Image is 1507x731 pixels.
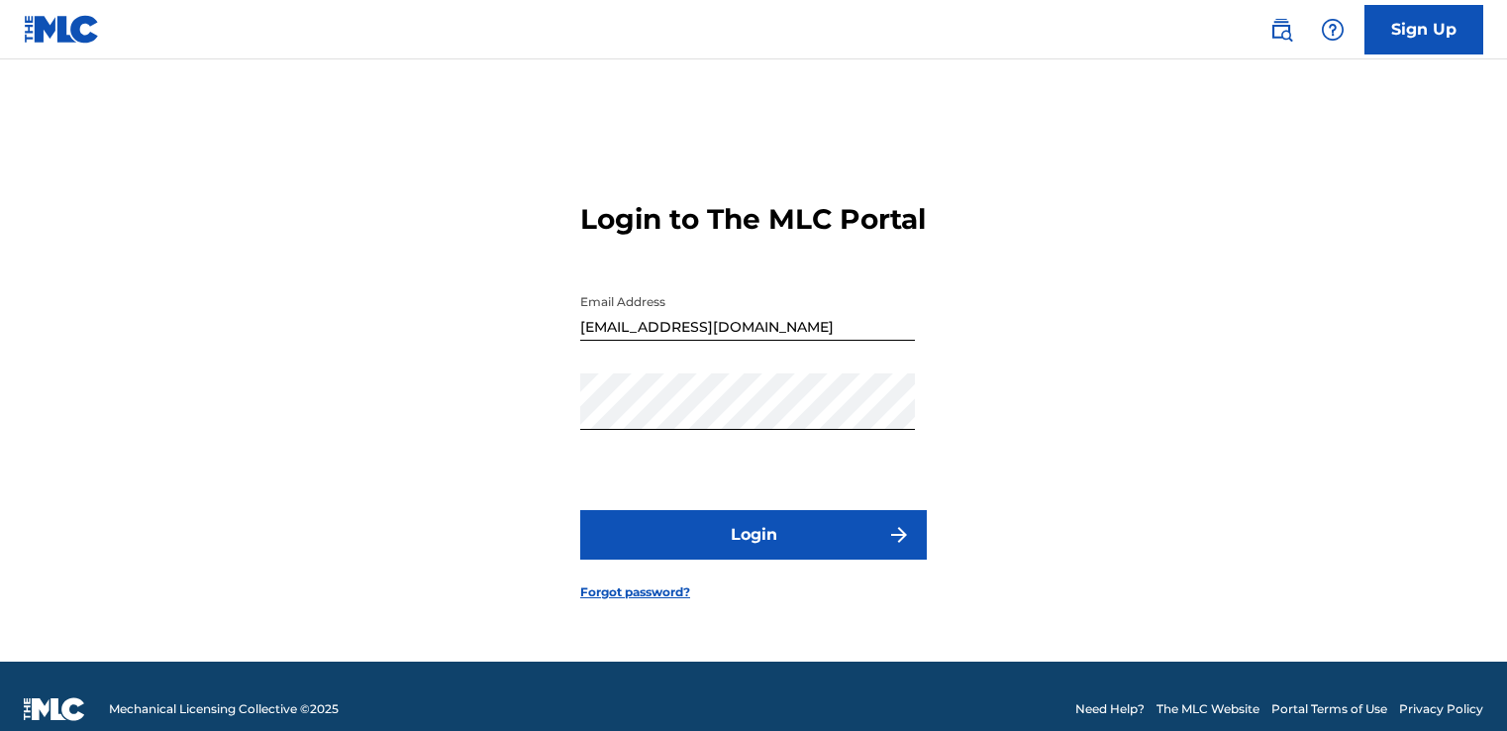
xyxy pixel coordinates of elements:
[580,202,926,237] h3: Login to The MLC Portal
[887,523,911,547] img: f7272a7cc735f4ea7f67.svg
[109,700,339,718] span: Mechanical Licensing Collective © 2025
[1399,700,1483,718] a: Privacy Policy
[1321,18,1345,42] img: help
[1269,18,1293,42] img: search
[580,583,690,601] a: Forgot password?
[1313,10,1353,50] div: Help
[1364,5,1483,54] a: Sign Up
[1075,700,1145,718] a: Need Help?
[24,15,100,44] img: MLC Logo
[1156,700,1259,718] a: The MLC Website
[580,510,927,560] button: Login
[1261,10,1301,50] a: Public Search
[24,697,85,721] img: logo
[1271,700,1387,718] a: Portal Terms of Use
